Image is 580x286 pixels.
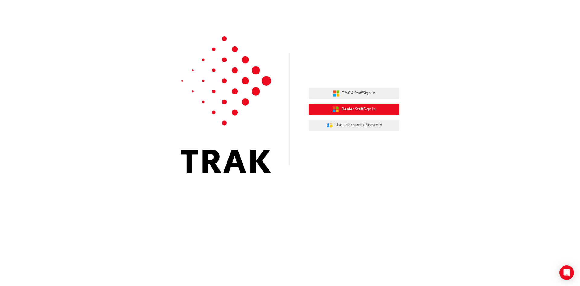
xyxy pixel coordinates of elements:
button: Dealer StaffSign In [309,104,399,115]
div: Open Intercom Messenger [559,265,574,280]
button: TMCA StaffSign In [309,88,399,99]
img: Trak [181,36,271,173]
span: Use Username/Password [335,122,382,129]
span: Dealer Staff Sign In [341,106,376,113]
button: Use Username/Password [309,120,399,131]
span: TMCA Staff Sign In [342,90,375,97]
